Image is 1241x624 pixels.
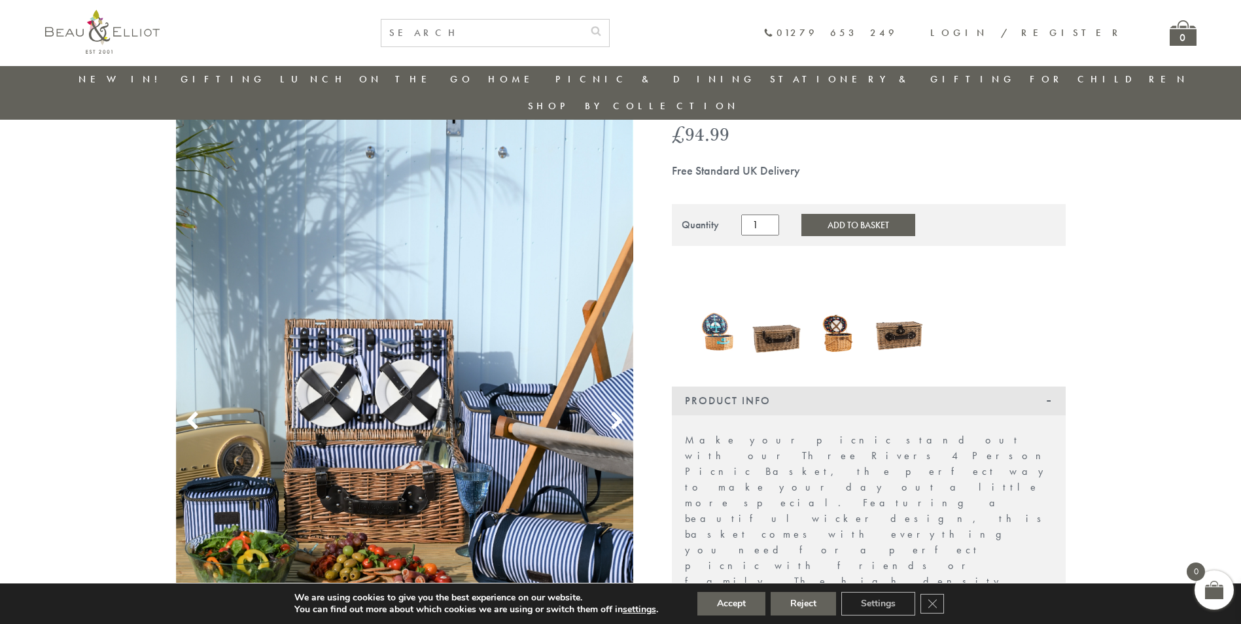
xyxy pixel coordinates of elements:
[763,27,898,39] a: 01279 653 249
[814,309,862,360] a: Strawberries & Cream 2 Person Insulated Filled Picnic Basket
[801,214,915,236] button: Add to Basket
[1187,563,1205,581] span: 0
[930,26,1124,39] a: Login / Register
[488,73,540,86] a: Home
[528,99,739,113] a: Shop by collection
[920,594,944,614] button: Close GDPR Cookie Banner
[280,73,474,86] a: Lunch On The Go
[79,73,166,86] a: New in!
[672,120,685,147] span: £
[45,10,160,54] img: logo
[741,215,779,235] input: Product quantity
[770,73,1015,86] a: Stationery & Gifting
[181,73,266,86] a: Gifting
[555,73,756,86] a: Picnic & Dining
[691,309,740,357] img: 2 Person Heart Shape Picnic Basket
[294,592,658,604] p: We are using cookies to give you the best experience on our website.
[697,592,765,615] button: Accept
[623,604,656,615] button: settings
[669,254,1068,285] iframe: Secure express checkout frame
[1030,73,1189,86] a: For Children
[1170,20,1197,46] a: 0
[841,592,915,615] button: Settings
[682,219,719,231] div: Quantity
[672,164,1066,178] p: Free Standard UK Delivery
[752,303,801,364] img: St Ives 4 Person Filled Picnic Basket hamper
[672,387,1066,415] div: Product Info
[691,309,740,360] a: 2 Person Heart Shape Picnic Basket
[672,120,729,147] bdi: 94.99
[294,604,658,615] p: You can find out more about which cookies we are using or switch them off in .
[381,20,583,46] input: SEARCH
[752,303,801,366] a: St Ives 4 Person Filled Picnic Basket hamper
[771,592,836,615] button: Reject
[814,309,862,357] img: Strawberries & Cream 2 Person Insulated Filled Picnic Basket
